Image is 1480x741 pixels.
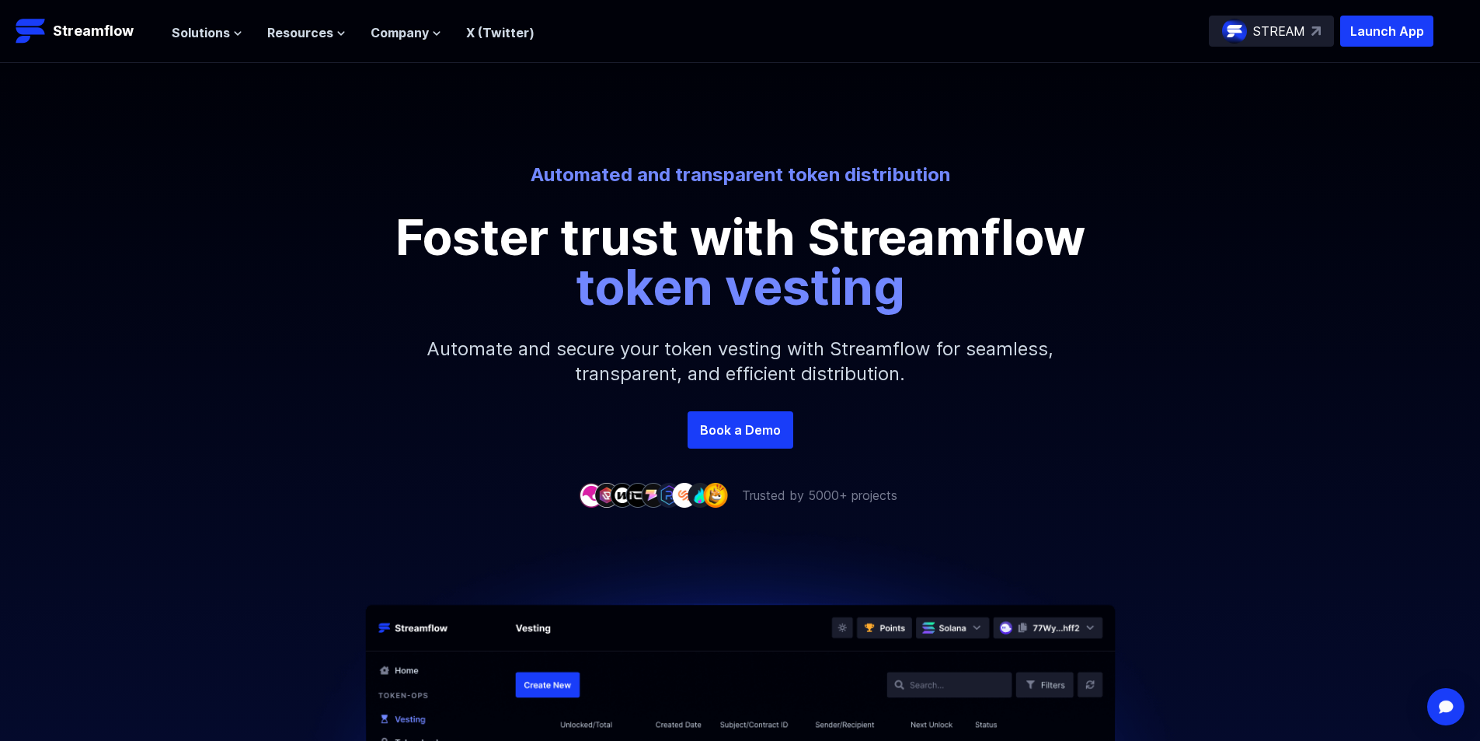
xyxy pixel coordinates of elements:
span: Solutions [172,23,230,42]
img: company-3 [610,483,635,507]
img: top-right-arrow.svg [1311,26,1321,36]
button: Company [371,23,441,42]
img: company-5 [641,483,666,507]
p: Automated and transparent token distribution [310,163,1171,187]
img: company-8 [688,483,712,507]
img: Streamflow Logo [16,16,47,47]
img: company-6 [656,483,681,507]
button: Solutions [172,23,242,42]
img: company-4 [625,483,650,507]
button: Resources [267,23,346,42]
img: company-1 [579,483,604,507]
a: X (Twitter) [466,25,535,40]
p: Foster trust with Streamflow [391,212,1090,312]
button: Launch App [1340,16,1433,47]
div: Open Intercom Messenger [1427,688,1464,725]
p: Streamflow [53,20,134,42]
a: Streamflow [16,16,156,47]
img: streamflow-logo-circle.png [1222,19,1247,44]
a: Book a Demo [688,411,793,449]
p: Trusted by 5000+ projects [742,486,897,505]
span: token vesting [576,257,905,316]
a: STREAM [1209,16,1334,47]
img: company-9 [703,483,728,507]
span: Resources [267,23,333,42]
img: company-7 [672,483,697,507]
span: Company [371,23,429,42]
img: company-2 [594,483,619,507]
p: STREAM [1253,22,1305,40]
p: Automate and secure your token vesting with Streamflow for seamless, transparent, and efficient d... [406,312,1074,411]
